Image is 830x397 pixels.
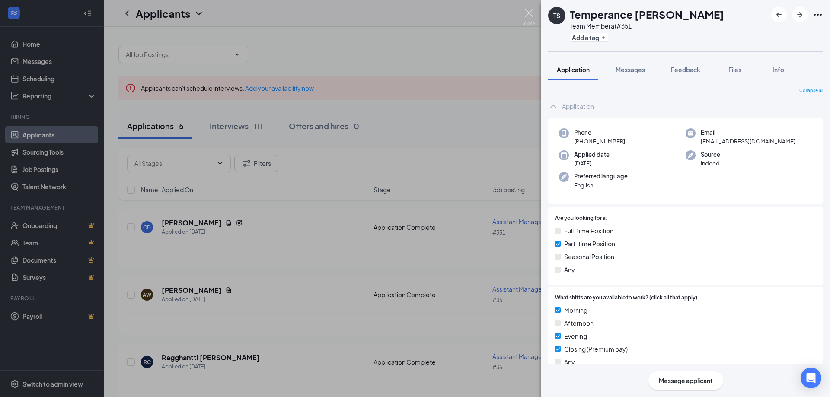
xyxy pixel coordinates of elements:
[570,7,724,22] h1: Temperance [PERSON_NAME]
[701,159,720,168] span: Indeed
[574,181,628,190] span: English
[659,376,713,385] span: Message applicant
[548,101,559,111] svg: ChevronUp
[773,66,784,73] span: Info
[564,344,628,354] span: Closing (Premium pay)
[557,66,590,73] span: Application
[701,137,795,146] span: [EMAIL_ADDRESS][DOMAIN_NAME]
[774,10,784,20] svg: ArrowLeftNew
[671,66,700,73] span: Feedback
[574,172,628,181] span: Preferred language
[564,357,575,367] span: Any
[574,137,625,146] span: [PHONE_NUMBER]
[792,7,808,22] button: ArrowRight
[616,66,645,73] span: Messages
[570,22,724,30] div: Team Member at #351
[701,150,720,159] span: Source
[562,102,594,111] div: Application
[564,265,575,274] span: Any
[555,214,607,222] span: Are you looking for a:
[564,239,615,248] span: Part-time Position
[701,128,795,137] span: Email
[801,368,821,388] div: Open Intercom Messenger
[799,87,823,94] span: Collapse all
[564,331,587,341] span: Evening
[574,128,625,137] span: Phone
[795,10,805,20] svg: ArrowRight
[574,150,610,159] span: Applied date
[728,66,741,73] span: Files
[564,226,613,235] span: Full-time Position
[813,10,823,20] svg: Ellipses
[570,33,608,42] button: PlusAdd a tag
[601,35,606,40] svg: Plus
[574,159,610,168] span: [DATE]
[564,318,594,328] span: Afternoon
[555,294,697,302] span: What shifts are you available to work? (click all that apply)
[771,7,787,22] button: ArrowLeftNew
[564,252,614,261] span: Seasonal Position
[564,305,587,315] span: Morning
[553,11,560,20] div: TS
